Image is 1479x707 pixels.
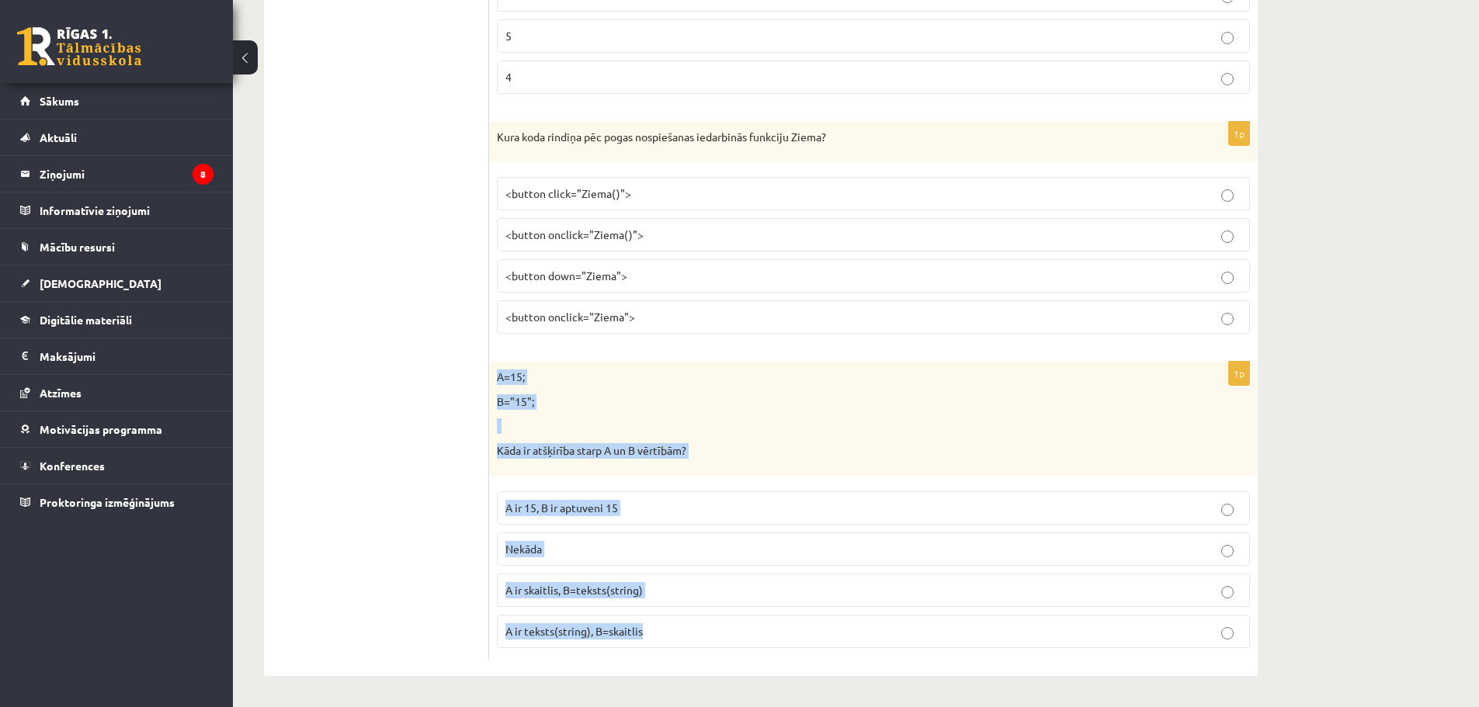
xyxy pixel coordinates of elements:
input: 5 [1221,32,1234,44]
input: <button down="Ziema"> [1221,272,1234,284]
span: [DEMOGRAPHIC_DATA] [40,276,161,290]
span: Nekāda [505,542,542,556]
input: 4 [1221,73,1234,85]
span: <button onclick="Ziema()"> [505,227,644,241]
span: <button onclick="Ziema"> [505,310,635,324]
input: <button click="Ziema()"> [1221,189,1234,202]
p: 1p [1228,121,1250,146]
span: Digitālie materiāli [40,313,132,327]
a: [DEMOGRAPHIC_DATA] [20,265,214,301]
a: Konferences [20,448,214,483]
a: Informatīvie ziņojumi [20,192,214,228]
input: <button onclick="Ziema"> [1221,313,1234,325]
input: A ir skaitlis, B=teksts(string) [1221,586,1234,598]
span: 5 [505,29,512,43]
p: Kura koda rindiņa pēc pogas nospiešanas iedarbinās funkciju Ziema? [497,130,1172,145]
a: Motivācijas programma [20,411,214,447]
span: Atzīmes [40,386,82,400]
i: 8 [193,164,214,185]
span: A ir skaitlis, B=teksts(string) [505,583,643,597]
a: Sākums [20,83,214,119]
legend: Maksājumi [40,338,214,374]
legend: Ziņojumi [40,156,214,192]
span: <button click="Ziema()"> [505,186,631,200]
a: Mācību resursi [20,229,214,265]
span: Mācību resursi [40,240,115,254]
input: A ir 15, B ir aptuveni 15 [1221,504,1234,516]
p: A=15; [497,369,1172,385]
input: A ir teksts(string), B=skaitlis [1221,627,1234,639]
a: Atzīmes [20,375,214,411]
span: 4 [505,70,512,84]
a: Maksājumi [20,338,214,374]
legend: Informatīvie ziņojumi [40,192,214,228]
input: <button onclick="Ziema()"> [1221,230,1234,243]
a: Aktuāli [20,120,214,155]
p: Kāda ir atšķirība starp A un B vērtībām? [497,443,1172,459]
span: Konferences [40,459,105,473]
span: <button down="Ziema"> [505,269,627,282]
span: A ir 15, B ir aptuveni 15 [505,501,618,515]
p: 1p [1228,361,1250,386]
span: Aktuāli [40,130,77,144]
input: Nekāda [1221,545,1234,557]
a: Proktoringa izmēģinājums [20,484,214,520]
a: Rīgas 1. Tālmācības vidusskola [17,27,141,66]
span: Proktoringa izmēģinājums [40,495,175,509]
a: Digitālie materiāli [20,302,214,338]
a: Ziņojumi8 [20,156,214,192]
p: B="15"; [497,394,1172,410]
span: A ir teksts(string), B=skaitlis [505,624,643,638]
span: Sākums [40,94,79,108]
span: Motivācijas programma [40,422,162,436]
